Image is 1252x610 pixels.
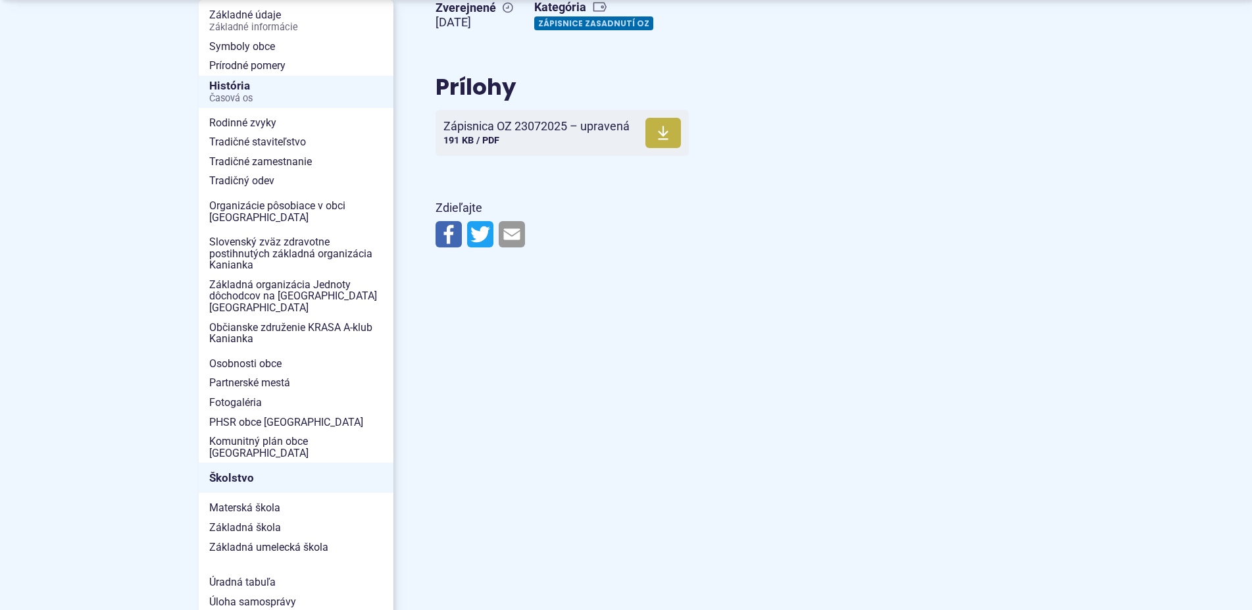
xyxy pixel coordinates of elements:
[199,275,393,318] a: Základná organizácia Jednoty dôchodcov na [GEOGRAPHIC_DATA] [GEOGRAPHIC_DATA]
[199,518,393,538] a: Základná škola
[209,22,383,33] span: Základné informácie
[467,221,493,247] img: Zdieľať na Twitteri
[436,221,462,247] img: Zdieľať na Facebooku
[443,135,499,146] span: 191 KB / PDF
[209,373,383,393] span: Partnerské mestá
[209,132,383,152] span: Tradičné staviteľstvo
[209,468,383,488] span: Školstvo
[209,196,383,227] span: Organizácie pôsobiace v obci [GEOGRAPHIC_DATA]
[209,275,383,318] span: Základná organizácia Jednoty dôchodcov na [GEOGRAPHIC_DATA] [GEOGRAPHIC_DATA]
[199,373,393,393] a: Partnerské mestá
[199,152,393,172] a: Tradičné zamestnanie
[209,56,383,76] span: Prírodné pomery
[199,171,393,191] a: Tradičný odev
[209,232,383,275] span: Slovenský zväz zdravotne postihnutých základná organizácia Kanianka
[199,538,393,557] a: Základná umelecká škola
[199,432,393,463] a: Komunitný plán obce [GEOGRAPHIC_DATA]
[209,413,383,432] span: PHSR obce [GEOGRAPHIC_DATA]
[209,354,383,374] span: Osobnosti obce
[199,318,393,349] a: Občianske združenie KRASA A-klub Kanianka
[534,16,653,30] a: Zápisnice zasadnutí OZ
[209,113,383,133] span: Rodinné zvyky
[436,198,903,218] p: Zdieľajte
[199,56,393,76] a: Prírodné pomery
[199,498,393,518] a: Materská škola
[436,15,513,30] figcaption: [DATE]
[199,232,393,275] a: Slovenský zväz zdravotne postihnutých základná organizácia Kanianka
[436,75,903,99] h2: Prílohy
[209,572,383,592] span: Úradná tabuľa
[209,498,383,518] span: Materská škola
[209,5,383,36] span: Základné údaje
[209,518,383,538] span: Základná škola
[209,432,383,463] span: Komunitný plán obce [GEOGRAPHIC_DATA]
[499,221,525,247] img: Zdieľať e-mailom
[209,37,383,57] span: Symboly obce
[199,572,393,592] a: Úradná tabuľa
[199,354,393,374] a: Osobnosti obce
[199,76,393,108] a: HistóriaČasová os
[199,196,393,227] a: Organizácie pôsobiace v obci [GEOGRAPHIC_DATA]
[209,393,383,413] span: Fotogaléria
[436,1,513,16] span: Zverejnené
[199,132,393,152] a: Tradičné staviteľstvo
[209,171,383,191] span: Tradičný odev
[199,37,393,57] a: Symboly obce
[199,463,393,493] a: Školstvo
[199,5,393,36] a: Základné údajeZákladné informácie
[209,318,383,349] span: Občianske združenie KRASA A-klub Kanianka
[199,413,393,432] a: PHSR obce [GEOGRAPHIC_DATA]
[209,76,383,108] span: História
[209,538,383,557] span: Základná umelecká škola
[443,120,630,133] span: Zápisnica OZ 23072025 – upravená
[199,113,393,133] a: Rodinné zvyky
[209,93,383,104] span: Časová os
[209,152,383,172] span: Tradičné zamestnanie
[436,110,689,156] a: Zápisnica OZ 23072025 – upravená 191 KB / PDF
[199,393,393,413] a: Fotogaléria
